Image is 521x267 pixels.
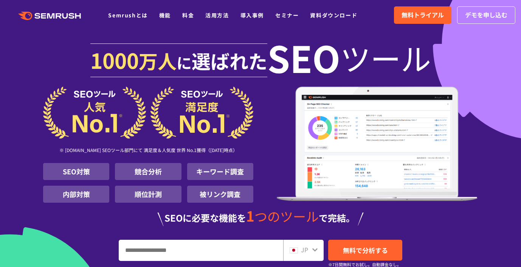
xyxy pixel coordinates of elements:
[328,240,402,261] a: 無料で分析する
[240,11,264,19] a: 導入事例
[119,240,283,261] input: URL、キーワードを入力してください
[457,6,515,24] a: デモを申し込む
[310,11,357,19] a: 資料ダウンロード
[177,51,192,73] span: に
[465,10,507,20] span: デモを申し込む
[115,163,181,180] li: 競合分析
[340,42,431,73] span: ツール
[275,11,299,19] a: セミナー
[402,10,444,20] span: 無料トライアル
[159,11,171,19] a: 機能
[192,47,267,74] span: 選ばれた
[205,11,229,19] a: 活用方法
[267,42,340,73] span: SEO
[43,139,253,163] div: ※ [DOMAIN_NAME] SEOツール部門にて 満足度＆人気度 世界 No.1獲得（[DATE]時点）
[187,163,253,180] li: キーワード調査
[115,186,181,203] li: 順位計測
[246,205,254,226] span: 1
[394,6,451,24] a: 無料トライアル
[43,209,478,226] div: SEOに必要な機能を
[90,45,139,75] span: 1000
[139,47,177,74] span: 万人
[319,211,355,224] span: で完結。
[187,186,253,203] li: 被リンク調査
[43,186,109,203] li: 内部対策
[108,11,147,19] a: Semrushとは
[301,245,308,254] span: JP
[343,245,388,255] span: 無料で分析する
[43,163,109,180] li: SEO対策
[254,207,319,225] span: つのツール
[182,11,194,19] a: 料金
